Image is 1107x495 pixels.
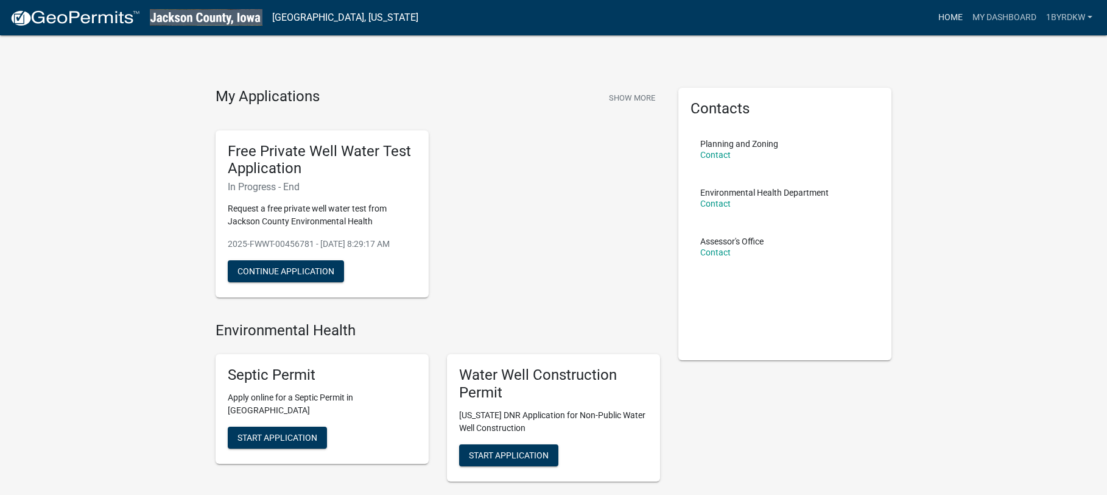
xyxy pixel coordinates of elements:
[216,322,660,340] h4: Environmental Health
[933,6,968,29] a: Home
[237,432,317,442] span: Start Application
[700,247,731,257] a: Contact
[216,88,320,106] h4: My Applications
[700,140,778,148] p: Planning and Zoning
[228,260,344,282] button: Continue Application
[228,391,416,417] p: Apply online for a Septic Permit in [GEOGRAPHIC_DATA]
[1041,6,1097,29] a: 1byrdkw
[228,366,416,384] h5: Septic Permit
[459,366,648,402] h5: Water Well Construction Permit
[228,427,327,449] button: Start Application
[228,202,416,228] p: Request a free private well water test from Jackson County Environmental Health
[228,238,416,251] p: 2025-FWWT-00456781 - [DATE] 8:29:17 AM
[700,150,731,160] a: Contact
[150,9,262,26] img: Jackson County, Iowa
[700,188,829,197] p: Environmental Health Department
[272,7,418,28] a: [GEOGRAPHIC_DATA], [US_STATE]
[228,181,416,193] h6: In Progress - End
[459,444,558,466] button: Start Application
[459,409,648,435] p: [US_STATE] DNR Application for Non-Public Water Well Construction
[604,88,660,108] button: Show More
[700,237,764,246] p: Assessor's Office
[469,450,549,460] span: Start Application
[228,143,416,178] h5: Free Private Well Water Test Application
[968,6,1041,29] a: My Dashboard
[691,100,879,118] h5: Contacts
[700,199,731,208] a: Contact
